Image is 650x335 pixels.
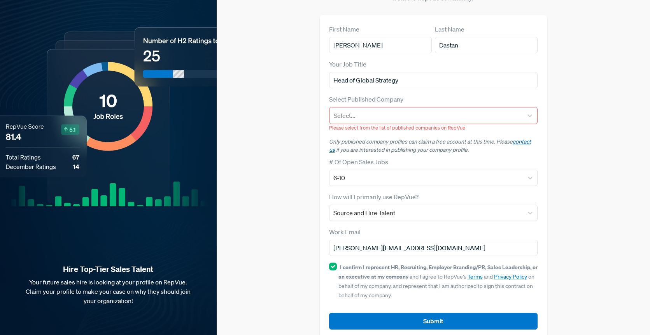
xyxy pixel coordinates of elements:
[435,25,464,34] label: Last Name
[494,273,527,280] a: Privacy Policy
[329,192,419,202] label: How will I primarily use RepVue?
[329,72,538,88] input: Title
[329,157,388,167] label: # Of Open Sales Jobs
[329,124,538,132] p: Please select from the list of published companies on RepVue
[12,277,204,305] p: Your future sales hire is looking at your profile on RepVue. Claim your profile to make your case...
[329,95,403,104] label: Select Published Company
[329,313,538,330] button: Submit
[338,263,538,280] strong: I confirm I represent HR, Recruiting, Employer Branding/PR, Sales Leadership, or an executive at ...
[329,25,359,34] label: First Name
[329,227,361,237] label: Work Email
[329,240,538,256] input: Email
[329,37,432,53] input: First Name
[435,37,538,53] input: Last Name
[12,264,204,274] strong: Hire Top-Tier Sales Talent
[468,273,483,280] a: Terms
[329,60,366,69] label: Your Job Title
[329,138,531,153] a: contact us
[338,264,538,299] span: and I agree to RepVue’s and on behalf of my company, and represent that I am authorized to sign t...
[329,138,538,154] p: Only published company profiles can claim a free account at this time. Please if you are interest...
